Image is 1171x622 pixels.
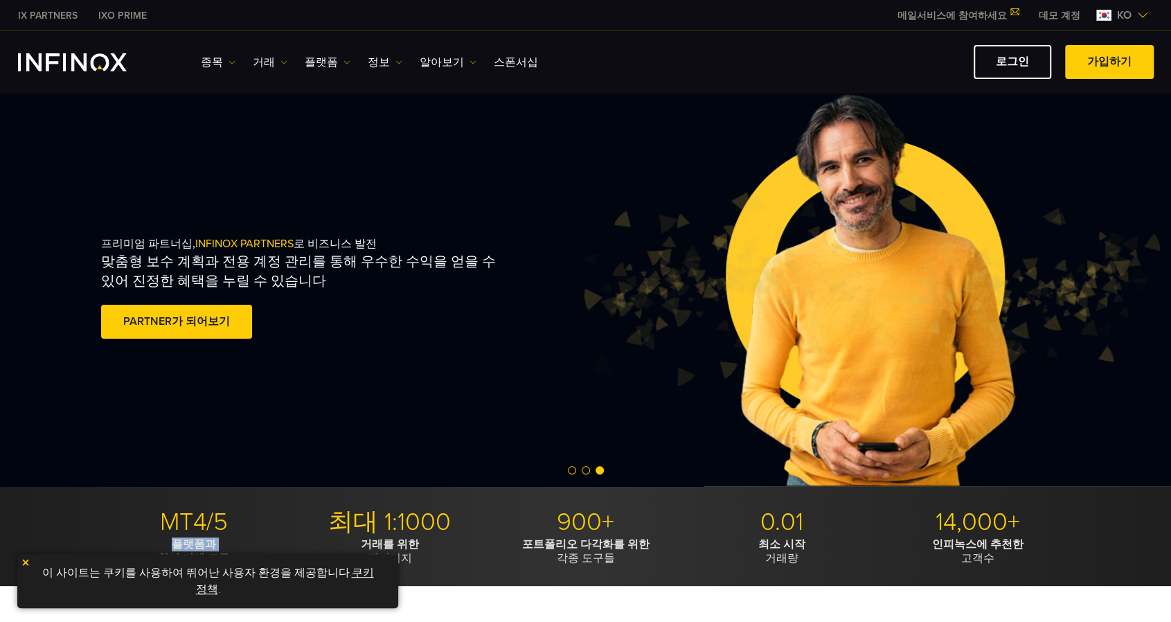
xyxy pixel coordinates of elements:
[758,537,805,551] strong: 최소 시작
[596,466,604,474] span: Go to slide 3
[8,8,88,23] a: INFINOX
[101,215,615,364] div: 프리미엄 파트너십, 로 비즈니스 발전
[420,54,476,71] a: 알아보기
[368,54,402,71] a: 정보
[101,507,287,537] p: MT4/5
[1065,45,1154,79] a: 가입하기
[88,8,157,23] a: INFINOX
[887,10,1028,21] a: 메일서비스에 참여하세요
[494,54,538,71] a: 스폰서십
[932,537,1023,551] strong: 인피녹스에 추천한
[885,537,1071,565] p: 고객수
[522,537,650,551] strong: 포트폴리오 다각화를 위한
[297,537,483,565] p: 레버리지
[689,537,875,565] p: 거래량
[885,507,1071,537] p: 14,000+
[974,45,1051,79] a: 로그인
[101,252,512,291] p: 맞춤형 보수 계획과 전용 계정 관리를 통해 우수한 수익을 얻을 수 있어 진정한 혜택을 누릴 수 있습니다
[201,54,235,71] a: 종목
[568,466,576,474] span: Go to slide 1
[195,237,294,251] span: INFINOX PARTNERS
[493,507,679,537] p: 900+
[24,561,391,601] p: 이 사이트는 쿠키를 사용하여 뛰어난 사용자 환경을 제공합니다. .
[1028,8,1091,23] a: INFINOX MENU
[582,466,590,474] span: Go to slide 2
[18,53,159,71] a: INFINOX Logo
[1111,7,1137,24] span: ko
[305,54,350,71] a: 플랫폼
[297,507,483,537] p: 최대 1:1000
[21,558,30,567] img: yellow close icon
[253,54,287,71] a: 거래
[361,537,419,551] strong: 거래를 위한
[101,537,287,565] p: 최신 거래 도구
[689,507,875,537] p: 0.01
[101,305,252,339] a: PARTNER가 되어보기
[172,537,216,551] strong: 플랫폼과
[493,537,679,565] p: 각종 도구들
